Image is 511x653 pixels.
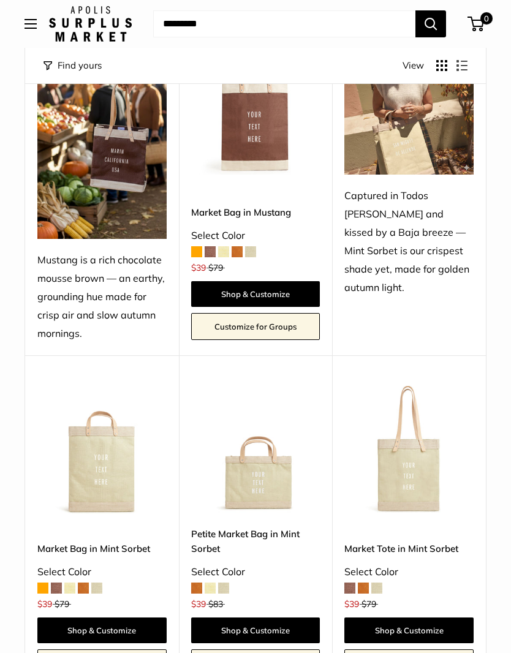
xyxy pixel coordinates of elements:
span: $79 [208,262,223,273]
div: Mustang is a rich chocolate mousse brown — an earthy, grounding hue made for crisp air and slow a... [37,251,167,343]
a: Shop & Customize [191,281,320,307]
span: $39 [191,262,206,273]
a: Market Bag in MustangMarket Bag in Mustang [191,45,320,175]
div: Captured in Todos [PERSON_NAME] and kissed by a Baja breeze — Mint Sorbet is our crispest shade y... [344,187,474,296]
a: 0 [469,17,484,31]
a: Market Bag in Mint Sorbet [37,542,167,556]
a: Petite Market Bag in Mint Sorbet [191,527,320,556]
div: Select Color [191,563,320,581]
button: Filter collection [44,57,102,74]
img: Market Bag in Mustang [191,45,320,175]
button: Display products as list [456,60,467,71]
img: Market Tote in Mint Sorbet [344,386,474,515]
a: Shop & Customize [37,617,167,643]
a: Customize for Groups [191,313,320,340]
span: $39 [344,598,359,610]
span: $79 [55,598,69,610]
input: Search... [153,10,415,37]
a: Market Bag in Mustang [191,205,320,219]
span: $79 [361,598,376,610]
a: Shop & Customize [344,617,474,643]
button: Display products as grid [436,60,447,71]
a: Shop & Customize [191,617,320,643]
span: View [403,57,424,74]
a: Market Tote in Mint Sorbet [344,542,474,556]
img: Mustang is a rich chocolate mousse brown — an earthy, grounding hue made for crisp air and slow a... [37,45,167,239]
a: Petite Market Bag in Mint SorbetPetite Market Bag in Mint Sorbet [191,386,320,515]
span: $83 [208,598,223,610]
a: Market Tote in Mint SorbetMarket Tote in Mint Sorbet [344,386,474,515]
button: Open menu [25,19,37,29]
div: Select Color [37,563,167,581]
span: $39 [191,598,206,610]
a: Market Bag in Mint SorbetMarket Bag in Mint Sorbet [37,386,167,515]
button: Search [415,10,446,37]
img: Captured in Todos Santos and kissed by a Baja breeze — Mint Sorbet is our crispest shade yet, mad... [344,45,474,175]
img: Market Bag in Mint Sorbet [37,386,167,515]
span: 0 [480,12,493,25]
div: Select Color [191,227,320,245]
div: Select Color [344,563,474,581]
img: Petite Market Bag in Mint Sorbet [191,386,320,515]
span: $39 [37,598,52,610]
img: Apolis: Surplus Market [49,6,132,42]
